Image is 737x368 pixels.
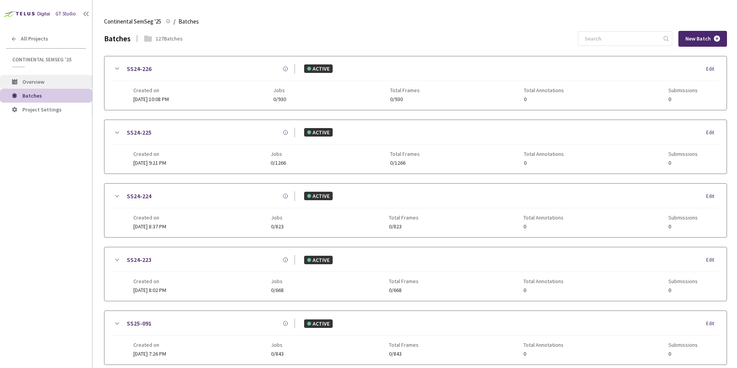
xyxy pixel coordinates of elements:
[523,351,564,357] span: 0
[173,17,175,26] li: /
[668,96,698,102] span: 0
[668,351,698,357] span: 0
[133,214,166,221] span: Created on
[271,160,286,166] span: 0/1266
[21,35,48,42] span: All Projects
[389,278,419,284] span: Total Frames
[524,160,564,166] span: 0
[524,87,564,93] span: Total Annotations
[523,278,564,284] span: Total Annotations
[390,160,420,166] span: 0/1266
[706,192,719,200] div: Edit
[668,287,698,293] span: 0
[22,78,44,85] span: Overview
[706,129,719,137] div: Edit
[178,17,199,26] span: Batches
[304,319,333,328] div: ACTIVE
[389,214,419,221] span: Total Frames
[104,120,727,174] div: SS24-225ACTIVEEditCreated on[DATE] 9:21 PMJobs0/1266Total Frames0/1266Total Annotations0Submissions0
[156,35,183,42] div: 127 Batches
[273,87,286,93] span: Jobs
[304,256,333,264] div: ACTIVE
[104,311,727,365] div: SS25-091ACTIVEEditCreated on[DATE] 7:26 PMJobs0/843Total Frames0/843Total Annotations0Submissions0
[271,342,284,348] span: Jobs
[127,128,151,137] a: SS24-225
[133,223,166,230] span: [DATE] 8:37 PM
[127,319,151,328] a: SS25-091
[104,56,727,110] div: SS24-226ACTIVEEditCreated on[DATE] 10:08 PMJobs0/930Total Frames0/930Total Annotations0Submissions0
[271,214,284,221] span: Jobs
[523,342,564,348] span: Total Annotations
[133,96,169,103] span: [DATE] 10:08 PM
[127,255,151,265] a: SS24-223
[706,256,719,264] div: Edit
[389,224,419,230] span: 0/823
[389,342,419,348] span: Total Frames
[524,151,564,157] span: Total Annotations
[304,192,333,200] div: ACTIVE
[390,96,420,102] span: 0/930
[304,128,333,137] div: ACTIVE
[668,224,698,230] span: 0
[133,287,166,294] span: [DATE] 8:02 PM
[390,151,420,157] span: Total Frames
[668,214,698,221] span: Submissions
[271,278,284,284] span: Jobs
[127,64,151,74] a: SS24-226
[133,159,166,166] span: [DATE] 9:21 PM
[127,191,151,201] a: SS24-224
[668,160,698,166] span: 0
[523,214,564,221] span: Total Annotations
[271,351,284,357] span: 0/843
[389,351,419,357] span: 0/843
[271,151,286,157] span: Jobs
[271,224,284,230] span: 0/823
[271,287,284,293] span: 0/668
[304,64,333,73] div: ACTIVE
[706,65,719,73] div: Edit
[706,320,719,327] div: Edit
[133,342,166,348] span: Created on
[22,92,42,99] span: Batches
[22,106,62,113] span: Project Settings
[133,350,166,357] span: [DATE] 7:26 PM
[104,247,727,301] div: SS24-223ACTIVEEditCreated on[DATE] 8:02 PMJobs0/668Total Frames0/668Total Annotations0Submissions0
[133,278,166,284] span: Created on
[580,32,662,46] input: Search
[668,87,698,93] span: Submissions
[133,151,166,157] span: Created on
[389,287,419,293] span: 0/668
[668,151,698,157] span: Submissions
[668,342,698,348] span: Submissions
[56,10,76,18] div: GT Studio
[668,278,698,284] span: Submissions
[273,96,286,102] span: 0/930
[524,96,564,102] span: 0
[685,35,711,42] span: New Batch
[104,33,131,44] div: Batches
[523,224,564,230] span: 0
[133,87,169,93] span: Created on
[12,56,81,63] span: Continental SemSeg '25
[104,17,161,26] span: Continental SemSeg '25
[523,287,564,293] span: 0
[390,87,420,93] span: Total Frames
[104,184,727,237] div: SS24-224ACTIVEEditCreated on[DATE] 8:37 PMJobs0/823Total Frames0/823Total Annotations0Submissions0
